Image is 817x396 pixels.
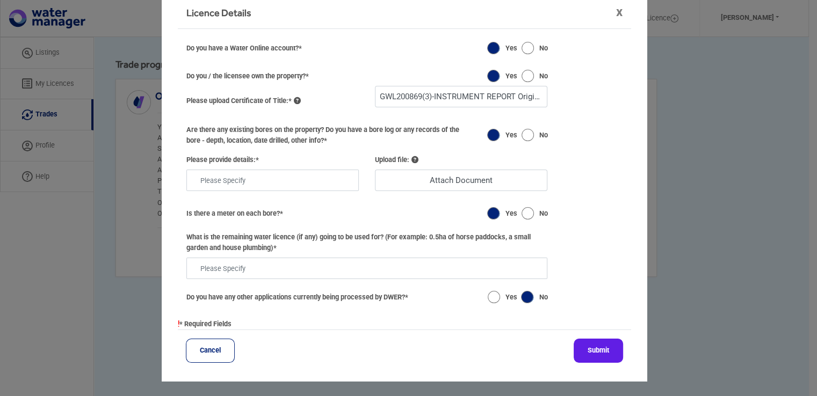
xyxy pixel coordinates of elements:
label: No [539,292,548,303]
label: Please upload Certificate of Title:* [186,96,301,106]
label: Do you / the licensee own the property?* [186,71,309,82]
button: Cancel [186,339,235,363]
label: Yes [505,71,517,82]
button: Submit [574,339,623,363]
label: What is the remaining water licence (if any) going to be used for? (For example: 0.5ha of horse p... [186,232,547,253]
label: Do you have any other applications currently being processed by DWER?* [186,292,408,303]
label: No [539,208,548,219]
h6: Licence Details [186,5,251,20]
input: Please Specify [186,258,547,279]
label: Please provide details:* [186,155,259,165]
input: Please Specify [186,170,359,191]
label: Yes [505,292,517,303]
label: No [539,130,548,141]
label: Are there any existing bores on the property? Do you have a bore log or any records of the bore -... [186,124,472,146]
p: * Required Fields [178,319,232,329]
label: Yes [505,43,517,54]
label: GWL200869(3)-INSTRUMENT REPORT Original-[PERSON_NAME] pdf.PDF [375,86,547,107]
label: Upload file: [375,155,547,165]
label: Is there a meter on each bore?* [186,208,283,219]
label: No [539,71,548,82]
label: Yes [505,130,517,141]
label: No [539,43,548,54]
label: Do you have a Water Online account?* [186,43,302,54]
label: Attach Document [375,170,547,191]
label: Yes [505,208,517,219]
